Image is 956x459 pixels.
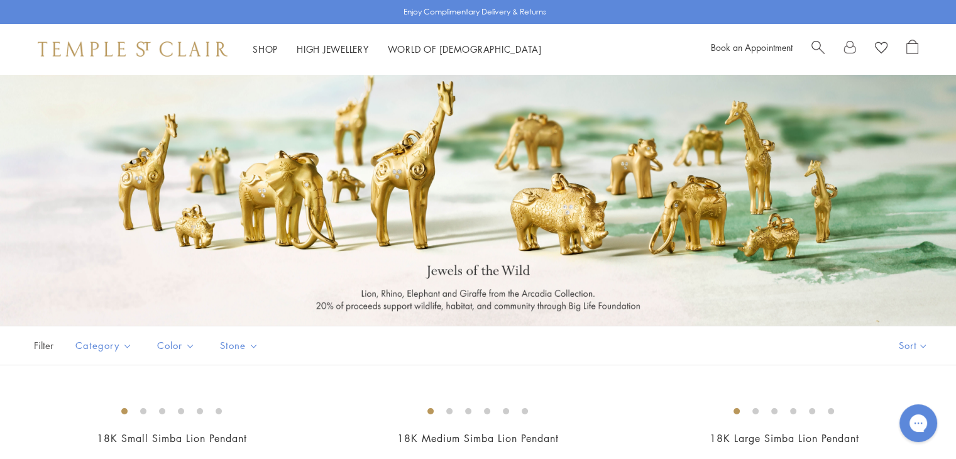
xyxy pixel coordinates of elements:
[69,338,141,353] span: Category
[388,43,542,55] a: World of [DEMOGRAPHIC_DATA]World of [DEMOGRAPHIC_DATA]
[66,331,141,360] button: Category
[404,6,546,18] p: Enjoy Complimentary Delivery & Returns
[253,43,278,55] a: ShopShop
[297,43,369,55] a: High JewelleryHigh Jewellery
[711,41,793,53] a: Book an Appointment
[214,338,268,353] span: Stone
[871,326,956,365] button: Show sort by
[211,331,268,360] button: Stone
[148,331,204,360] button: Color
[397,431,559,445] a: 18K Medium Simba Lion Pendant
[893,400,943,446] iframe: Gorgias live chat messenger
[906,40,918,58] a: Open Shopping Bag
[709,431,859,445] a: 18K Large Simba Lion Pendant
[253,41,542,57] nav: Main navigation
[875,40,887,58] a: View Wishlist
[38,41,228,57] img: Temple St. Clair
[151,338,204,353] span: Color
[811,40,825,58] a: Search
[97,431,247,445] a: 18K Small Simba Lion Pendant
